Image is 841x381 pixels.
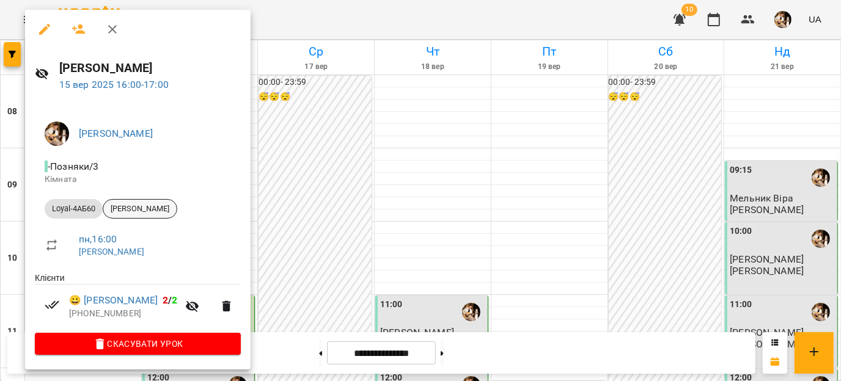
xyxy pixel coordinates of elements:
[163,294,168,306] span: 2
[35,272,241,333] ul: Клієнти
[35,333,241,355] button: Скасувати Урок
[69,308,178,320] p: [PHONE_NUMBER]
[103,203,177,214] span: [PERSON_NAME]
[79,128,153,139] a: [PERSON_NAME]
[45,203,103,214] span: Loyal-4АБ60
[45,297,59,312] svg: Візит сплачено
[45,122,69,146] img: 0162ea527a5616b79ea1cf03ccdd73a5.jpg
[45,161,101,172] span: - Позняки/3
[45,173,231,186] p: Кімната
[172,294,178,306] span: 2
[45,336,231,351] span: Скасувати Урок
[79,247,144,256] a: [PERSON_NAME]
[103,199,177,219] div: [PERSON_NAME]
[59,79,169,90] a: 15 вер 2025 16:00-17:00
[163,294,177,306] b: /
[79,233,117,245] a: пн , 16:00
[69,293,158,308] a: 😀 [PERSON_NAME]
[59,59,241,78] h6: [PERSON_NAME]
